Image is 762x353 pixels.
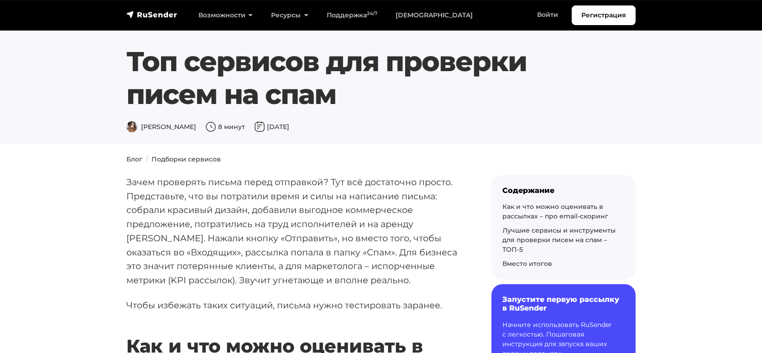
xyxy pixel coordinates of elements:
[126,298,462,312] p: Чтобы избежать таких ситуаций, письма нужно тестировать заранее.
[121,155,641,164] nav: breadcrumb
[126,45,592,111] h1: Топ сервисов для проверки писем на спам
[502,186,625,195] div: Содержание
[142,155,221,164] li: Подборки сервисов
[126,10,177,19] img: RuSender
[126,175,462,287] p: Зачем проверять письма перед отправкой? Тут всё достаточно просто. Представьте, что вы потратили ...
[367,10,377,16] sup: 24/7
[572,5,636,25] a: Регистрация
[126,123,196,131] span: [PERSON_NAME]
[386,6,482,25] a: [DEMOGRAPHIC_DATA]
[262,6,317,25] a: Ресурсы
[528,5,567,24] a: Войти
[502,260,552,268] a: Вместо итогов
[254,121,265,132] img: Дата публикации
[318,6,386,25] a: Поддержка24/7
[205,123,245,131] span: 8 минут
[502,226,616,254] a: Лучшие сервисы и инструменты для проверки писем на спам – ТОП-5
[502,202,608,220] a: Как и что можно оценивать в рассылках – про email-скоринг
[254,123,289,131] span: [DATE]
[126,155,142,163] a: Блог
[189,6,262,25] a: Возможности
[502,295,625,312] h6: Запустите первую рассылку в RuSender
[205,121,216,132] img: Время чтения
